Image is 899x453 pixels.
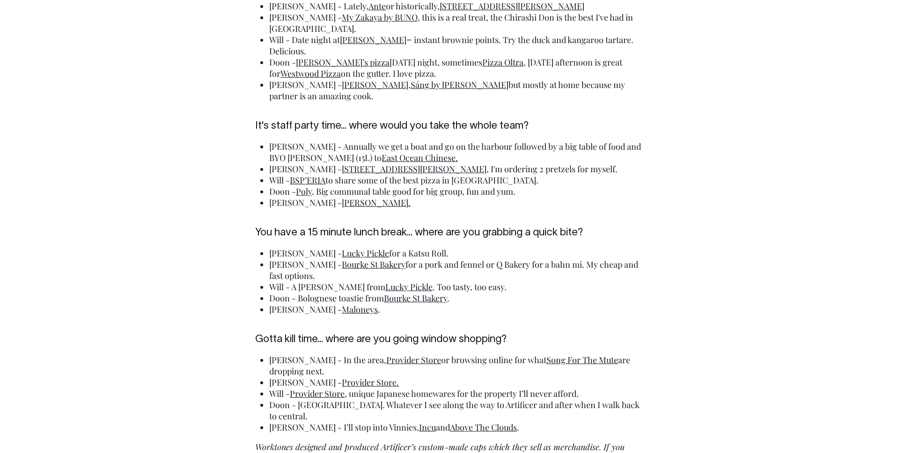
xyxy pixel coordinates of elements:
[419,422,436,433] a: Incu
[384,292,447,304] a: Bourke St Bakery
[342,304,378,315] a: Maloneys
[342,248,389,259] a: Lucky Pickle
[269,354,644,377] li: [PERSON_NAME] - In the area, or browsing online for what are dropping next.
[546,354,618,365] a: Song For The Mute
[440,0,584,12] a: [STREET_ADDRESS][PERSON_NAME]
[411,79,508,90] a: Sáng by [PERSON_NAME]
[342,259,405,270] a: Bourke St Bakery
[269,377,644,388] li: [PERSON_NAME] -
[269,0,644,12] li: [PERSON_NAME] - Lately, or historically,
[269,163,644,175] li: [PERSON_NAME] - , I'm ordering 2 pretzels for myself.
[269,79,644,102] li: [PERSON_NAME] - , but mostly at home because my partner is an amazing cook.
[269,197,644,208] li: [PERSON_NAME] -
[269,12,644,34] li: [PERSON_NAME] - , this is a real treat, the Chirashi Don is the best I've had in [GEOGRAPHIC_DATA].
[385,281,433,292] a: Lucky Pickle
[342,163,486,175] a: [STREET_ADDRESS][PERSON_NAME]
[382,152,458,163] a: East Ocean Chinese.
[296,186,312,197] a: Poly
[269,34,644,57] li: Will - Date night at = instant brownie points. Try the duck and kangaroo tartare. Delicious.
[342,377,399,388] a: Provider Store.
[368,0,386,12] a: Ante
[342,197,411,208] a: [PERSON_NAME].
[269,175,644,186] li: Will - to share some of the best pizza in [GEOGRAPHIC_DATA].
[280,68,341,79] a: Westwood Pizza
[340,34,406,45] a: [PERSON_NAME]
[290,388,345,399] a: Provider Store
[269,141,644,163] li: [PERSON_NAME] - Annually we get a boat and go on the harbour followed by a big table of food and ...
[296,57,390,68] a: [PERSON_NAME]’s pizza
[269,186,644,197] li: Doon - . Big communal table good for big group, fun and yum.
[269,292,644,304] li: Doon - Bolognese toastie from .
[269,57,644,79] li: Doon - [DATE] night, sometimes , [DATE] afternoon is great for on the gutter. I love pizza.
[255,334,644,345] h6: Gotta kill time... where are you going window shopping?
[290,175,325,186] a: BSP’ERIA
[342,12,418,23] a: My Zakaya by BUNO
[482,57,523,68] a: Pizza Oltra
[269,399,644,422] li: Doon - [GEOGRAPHIC_DATA]. Whatever I see along the way to Artificer and after when I walk back to...
[450,422,517,433] a: Above The Clouds
[269,281,644,292] li: Will - A [PERSON_NAME] from . Too tasty, too easy.
[255,120,644,132] h6: It's staff party time... where would you take the whole team?
[269,388,644,399] li: Will - , unique Japanese homewares for the property I’ll never afford.
[255,227,644,238] h6: You have a 15 minute lunch break... where are you grabbing a quick bite?
[269,304,644,315] li: [PERSON_NAME] - .
[386,354,441,365] a: Provider Store
[269,422,644,433] li: [PERSON_NAME] - I’ll stop into Vinnies, and .
[269,248,644,259] li: [PERSON_NAME] - for a Katsu Roll.
[342,79,408,90] a: [PERSON_NAME]
[269,259,644,281] li: [PERSON_NAME] - for a pork and fennel or Q Bakery for a bahn mi. My cheap and fast options.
